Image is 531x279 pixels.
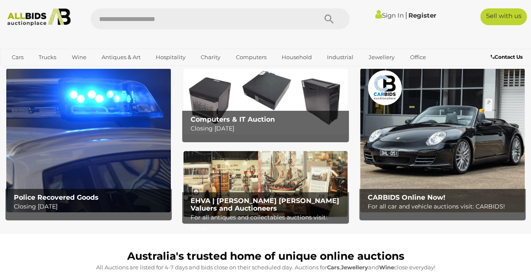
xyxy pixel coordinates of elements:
[10,250,521,262] h1: Australia's trusted home of unique online auctions
[363,50,400,64] a: Jewellery
[183,68,348,134] a: Computers & IT Auction Computers & IT Auction Closing [DATE]
[327,264,340,271] strong: Cars
[230,50,272,64] a: Computers
[14,193,99,201] b: Police Recovered Goods
[491,54,523,60] b: Contact Us
[10,263,521,272] p: All Auctions are listed for 4-7 days and bids close on their scheduled day. Auctions for , and cl...
[191,123,344,134] p: Closing [DATE]
[480,8,527,25] a: Sell with us
[6,50,29,64] a: Cars
[341,264,368,271] strong: Jewellery
[183,151,348,217] img: EHVA | Evans Hastings Valuers and Auctioneers
[96,50,146,64] a: Antiques & Art
[195,50,226,64] a: Charity
[404,50,431,64] a: Office
[368,193,445,201] b: CARBIDS Online Now!
[379,264,394,271] strong: Wine
[360,68,525,212] a: CARBIDS Online Now! CARBIDS Online Now! For all car and vehicle auctions visit: CARBIDS!
[14,201,167,212] p: Closing [DATE]
[405,10,407,20] span: |
[150,50,191,64] a: Hospitality
[360,68,525,212] img: CARBIDS Online Now!
[276,50,317,64] a: Household
[375,11,404,19] a: Sign In
[6,64,34,78] a: Sports
[6,68,171,212] a: Police Recovered Goods Police Recovered Goods Closing [DATE]
[66,50,92,64] a: Wine
[191,212,344,233] p: For all antiques and collectables auctions visit: EHVA
[408,11,436,19] a: Register
[183,151,348,217] a: EHVA | Evans Hastings Valuers and Auctioneers EHVA | [PERSON_NAME] [PERSON_NAME] Valuers and Auct...
[4,8,74,26] img: Allbids.com.au
[39,64,109,78] a: [GEOGRAPHIC_DATA]
[191,115,275,123] b: Computers & IT Auction
[6,68,171,212] img: Police Recovered Goods
[308,8,350,29] button: Search
[491,52,525,62] a: Contact Us
[322,50,359,64] a: Industrial
[368,201,521,212] p: For all car and vehicle auctions visit: CARBIDS!
[191,197,339,212] b: EHVA | [PERSON_NAME] [PERSON_NAME] Valuers and Auctioneers
[183,68,348,134] img: Computers & IT Auction
[33,50,62,64] a: Trucks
